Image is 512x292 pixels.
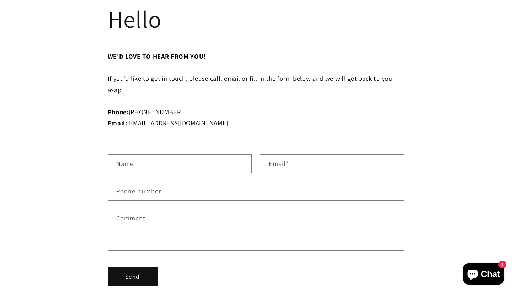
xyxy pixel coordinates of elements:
span: [PHONE_NUMBER] [108,108,183,116]
button: Send [108,267,158,286]
span: WE'D LOVE TO HEAR FROM YOU! [108,52,206,61]
b: Email: [108,119,127,127]
b: Phone: [108,108,129,116]
span: If you'd like to get in touch, please call, email or fill in the form below and we will get back ... [108,74,393,94]
h1: Hello [108,4,405,35]
inbox-online-store-chat: Shopify online store chat [461,263,506,286]
span: [EMAIL_ADDRESS][DOMAIN_NAME] [108,119,228,127]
